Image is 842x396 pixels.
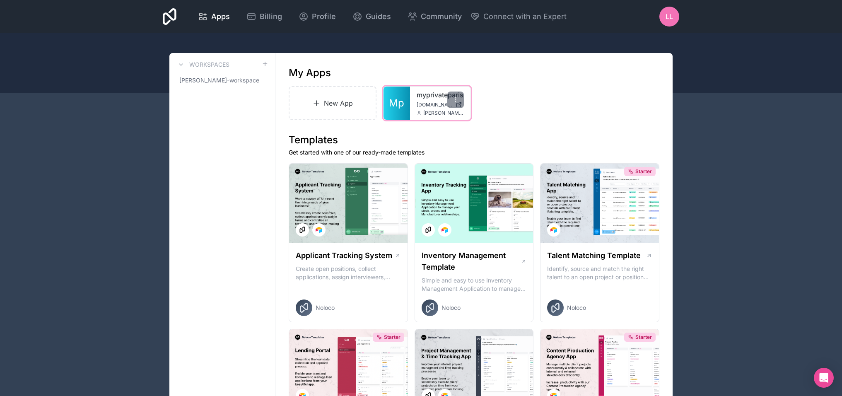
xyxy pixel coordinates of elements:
[442,227,448,233] img: Airtable Logo
[421,11,462,22] span: Community
[289,66,331,80] h1: My Apps
[346,7,398,26] a: Guides
[296,250,392,261] h1: Applicant Tracking System
[423,110,464,116] span: [PERSON_NAME][EMAIL_ADDRESS][DOMAIN_NAME]
[289,148,659,157] p: Get started with one of our ready-made templates
[567,304,586,312] span: Noloco
[384,87,410,120] a: Mp
[389,97,404,110] span: Mp
[635,334,652,340] span: Starter
[179,76,259,85] span: [PERSON_NAME]-workspace
[417,101,464,108] a: [DOMAIN_NAME]
[176,73,268,88] a: [PERSON_NAME]-workspace
[292,7,343,26] a: Profile
[191,7,236,26] a: Apps
[211,11,230,22] span: Apps
[316,227,322,233] img: Airtable Logo
[550,227,557,233] img: Airtable Logo
[666,12,673,22] span: LL
[240,7,289,26] a: Billing
[189,60,229,69] h3: Workspaces
[422,276,527,293] p: Simple and easy to use Inventory Management Application to manage your stock, orders and Manufact...
[547,250,641,261] h1: Talent Matching Template
[470,11,567,22] button: Connect with an Expert
[260,11,282,22] span: Billing
[442,304,461,312] span: Noloco
[483,11,567,22] span: Connect with an Expert
[289,133,659,147] h1: Templates
[312,11,336,22] span: Profile
[289,86,376,120] a: New App
[366,11,391,22] span: Guides
[422,250,521,273] h1: Inventory Management Template
[384,334,400,340] span: Starter
[316,304,335,312] span: Noloco
[176,60,229,70] a: Workspaces
[296,265,401,281] p: Create open positions, collect applications, assign interviewers, centralise candidate feedback a...
[417,101,452,108] span: [DOMAIN_NAME]
[635,168,652,175] span: Starter
[814,368,834,388] div: Open Intercom Messenger
[417,90,464,100] a: myprivateparis
[401,7,468,26] a: Community
[547,265,652,281] p: Identify, source and match the right talent to an open project or position with our Talent Matchi...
